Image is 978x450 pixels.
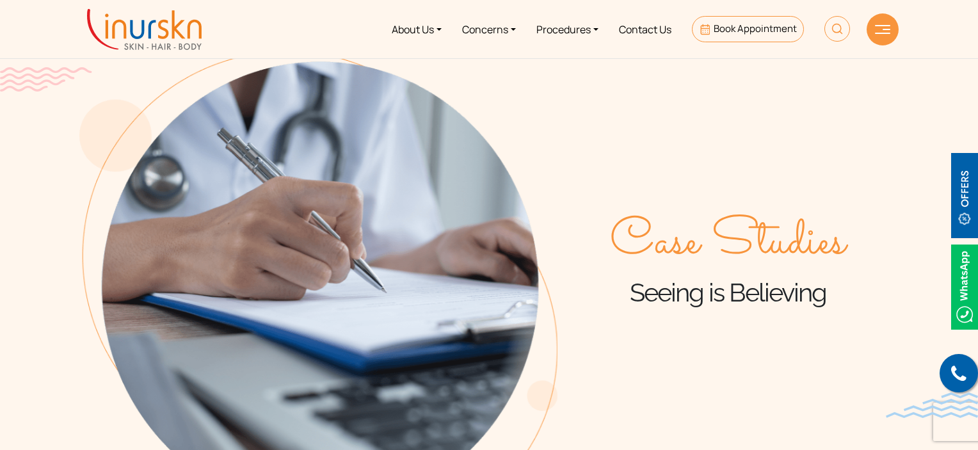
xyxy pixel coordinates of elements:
[951,278,978,293] a: Whatsappicon
[692,16,804,42] a: Book Appointment
[875,25,890,34] img: hamLine.svg
[381,5,452,53] a: About Us
[87,9,202,50] img: inurskn-logo
[526,5,609,53] a: Procedures
[452,5,526,53] a: Concerns
[951,245,978,330] img: Whatsappicon
[951,153,978,238] img: offerBt
[714,22,797,35] span: Book Appointment
[824,16,850,42] img: HeaderSearch
[886,392,978,418] img: bluewave
[610,214,846,271] span: Case Studies
[557,214,899,309] div: Seeing is Believing
[609,5,682,53] a: Contact Us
